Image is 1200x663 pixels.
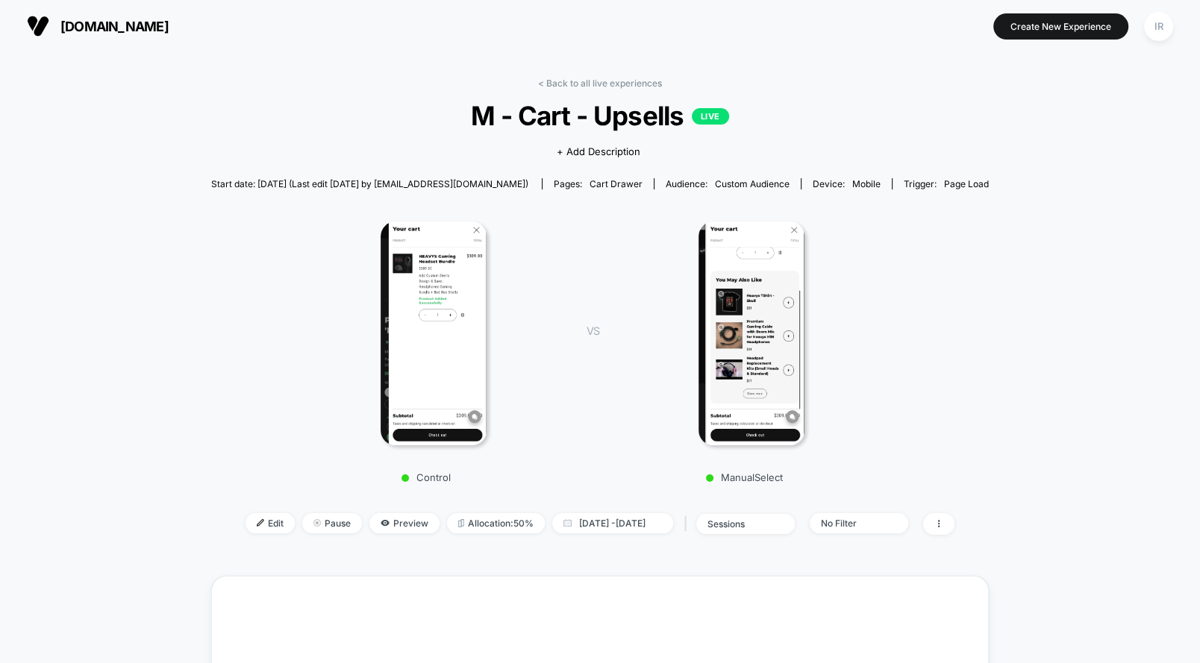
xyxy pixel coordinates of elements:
[369,513,440,533] span: Preview
[707,518,767,530] div: sessions
[250,100,949,131] span: M - Cart - Upsells
[60,19,169,34] span: [DOMAIN_NAME]
[556,145,640,160] span: + Add Description
[699,221,804,445] img: ManualSelect main
[302,513,362,533] span: Pause
[587,324,599,337] span: VS
[538,78,662,89] a: < Back to all live experiences
[458,519,464,527] img: rebalance
[681,513,696,535] span: |
[554,178,643,189] div: Pages:
[666,178,790,189] div: Audience:
[296,471,557,483] p: Control
[904,178,989,189] div: Trigger:
[1140,11,1178,42] button: IR
[563,519,572,527] img: calendar
[821,518,881,529] div: No Filter
[852,178,881,189] span: mobile
[801,178,892,189] span: Device:
[993,13,1128,40] button: Create New Experience
[590,178,643,189] span: cart drawer
[381,221,486,445] img: Control main
[447,513,545,533] span: Allocation: 50%
[22,14,173,38] button: [DOMAIN_NAME]
[715,178,790,189] span: Custom Audience
[613,471,875,483] p: ManualSelect
[211,178,528,189] span: Start date: [DATE] (Last edit [DATE] by [EMAIL_ADDRESS][DOMAIN_NAME])
[246,513,295,533] span: Edit
[692,108,729,125] p: LIVE
[1144,12,1173,41] div: IR
[552,513,673,533] span: [DATE] - [DATE]
[27,15,49,37] img: Visually logo
[313,519,321,527] img: end
[944,178,989,189] span: Page Load
[257,519,264,527] img: edit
